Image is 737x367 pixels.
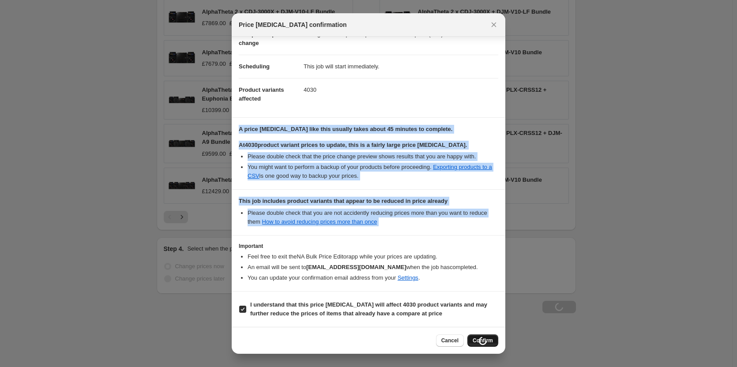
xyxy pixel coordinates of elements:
button: Cancel [436,334,464,347]
li: Please double check that the price change preview shows results that you are happy with. [248,152,498,161]
li: Feel free to exit the NA Bulk Price Editor app while your prices are updating. [248,252,498,261]
span: Scheduling [239,63,270,70]
b: This job includes product variants that appear to be reduced in price already [239,198,447,204]
li: You can update your confirmation email address from your . [248,273,498,282]
h3: Important [239,243,498,250]
span: Cancel [441,337,459,344]
li: You might want to perform a backup of your products before proceeding. is one good way to backup ... [248,163,498,180]
a: Exporting products to a CSV [248,164,492,179]
dd: 4030 [304,78,498,101]
b: At 4030 product variant prices to update, this is a fairly large price [MEDICAL_DATA]. [239,142,467,148]
a: How to avoid reducing prices more than once [262,218,377,225]
button: Close [488,19,500,31]
li: An email will be sent to when the job has completed . [248,263,498,272]
b: [EMAIL_ADDRESS][DOMAIN_NAME] [306,264,406,270]
li: Please double check that you are not accidently reducing prices more than you want to reduce them [248,209,498,226]
b: I understand that this price [MEDICAL_DATA] will affect 4030 product variants and may further red... [250,301,487,317]
dd: This job will start immediately. [304,55,498,78]
span: Product variants affected [239,86,284,102]
span: Price [MEDICAL_DATA] confirmation [239,20,347,29]
a: Settings [398,274,418,281]
b: A price [MEDICAL_DATA] like this usually takes about 45 minutes to complete. [239,126,452,132]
